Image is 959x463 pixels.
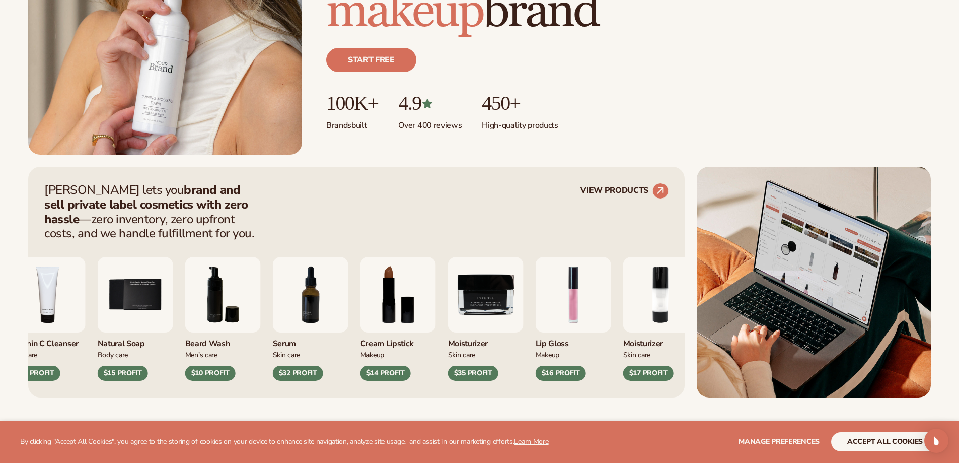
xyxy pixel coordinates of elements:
[98,349,173,360] div: Body Care
[10,349,86,360] div: Skin Care
[448,257,524,333] img: Moisturizer.
[398,92,462,114] p: 4.9
[514,437,548,446] a: Learn More
[326,92,378,114] p: 100K+
[185,366,236,381] div: $10 PROFIT
[273,257,348,381] div: 7 / 9
[44,183,261,241] p: [PERSON_NAME] lets you —zero inventory, zero upfront costs, and we handle fulfillment for you.
[185,333,261,349] div: Beard Wash
[924,429,948,453] div: Open Intercom Messenger
[98,257,173,333] img: Nature bar of soap.
[623,366,674,381] div: $17 PROFIT
[185,257,261,381] div: 6 / 9
[98,366,148,381] div: $15 PROFIT
[536,257,611,381] div: 1 / 9
[482,114,558,131] p: High-quality products
[697,167,931,398] img: Shopify Image 2
[98,257,173,381] div: 5 / 9
[536,366,586,381] div: $16 PROFIT
[326,114,378,131] p: Brands built
[360,349,436,360] div: Makeup
[273,257,348,333] img: Collagen and retinol serum.
[360,257,436,381] div: 8 / 9
[44,182,248,227] strong: brand and sell private label cosmetics with zero hassle
[448,349,524,360] div: Skin Care
[10,257,86,333] img: Vitamin c cleanser.
[10,257,86,381] div: 4 / 9
[185,349,261,360] div: Men’s Care
[10,366,60,381] div: $21 PROFIT
[623,257,699,381] div: 2 / 9
[360,333,436,349] div: Cream Lipstick
[482,92,558,114] p: 450+
[20,438,549,446] p: By clicking "Accept All Cookies", you agree to the storing of cookies on your device to enhance s...
[273,366,323,381] div: $32 PROFIT
[273,333,348,349] div: Serum
[98,333,173,349] div: Natural Soap
[448,257,524,381] div: 9 / 9
[623,257,699,333] img: Moisturizing lotion.
[273,349,348,360] div: Skin Care
[448,366,498,381] div: $35 PROFIT
[536,257,611,333] img: Pink lip gloss.
[623,349,699,360] div: Skin Care
[536,333,611,349] div: Lip Gloss
[360,366,411,381] div: $14 PROFIT
[360,257,436,333] img: Luxury cream lipstick.
[185,257,261,333] img: Foaming beard wash.
[10,333,86,349] div: Vitamin C Cleanser
[739,437,820,446] span: Manage preferences
[536,349,611,360] div: Makeup
[448,333,524,349] div: Moisturizer
[326,48,416,72] a: Start free
[623,333,699,349] div: Moisturizer
[739,432,820,451] button: Manage preferences
[580,183,669,199] a: VIEW PRODUCTS
[398,114,462,131] p: Over 400 reviews
[831,432,939,451] button: accept all cookies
